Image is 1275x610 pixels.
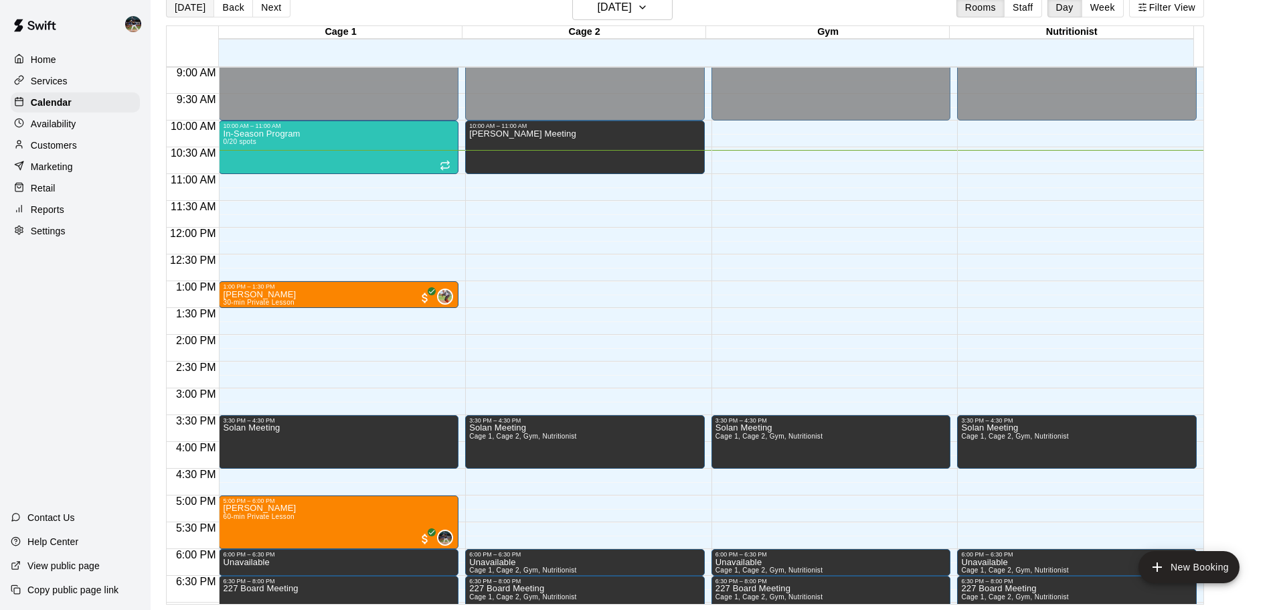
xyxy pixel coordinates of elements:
[437,289,453,305] div: Casey Peck
[418,291,432,305] span: All customers have paid
[438,290,452,303] img: Casey Peck
[223,578,454,585] div: 6:30 PM – 8:00 PM
[11,221,140,241] div: Settings
[438,531,452,544] img: Nolan Gilbert
[167,228,219,239] span: 12:00 PM
[715,578,947,585] div: 6:30 PM – 8:00 PM
[469,433,577,440] span: Cage 1, Cage 2, Gym, Nutritionist
[219,121,458,174] div: 10:00 AM – 11:00 AM: In-Season Program
[31,224,66,238] p: Settings
[31,117,76,131] p: Availability
[31,160,73,173] p: Marketing
[11,50,140,70] a: Home
[31,139,77,152] p: Customers
[11,157,140,177] a: Marketing
[706,26,950,39] div: Gym
[31,74,68,88] p: Services
[27,511,75,524] p: Contact Us
[11,135,140,155] div: Customers
[167,121,220,132] span: 10:00 AM
[167,254,219,266] span: 12:30 PM
[462,26,706,39] div: Cage 2
[31,53,56,66] p: Home
[223,299,294,306] span: 30-min Private Lesson
[223,138,256,145] span: 0/20 spots filled
[11,114,140,134] a: Availability
[961,433,1069,440] span: Cage 1, Cage 2, Gym, Nutritionist
[173,576,220,587] span: 6:30 PM
[223,283,454,290] div: 1:00 PM – 1:30 PM
[27,535,78,548] p: Help Center
[11,92,140,112] a: Calendar
[469,593,577,601] span: Cage 1, Cage 2, Gym, Nutritionist
[219,415,458,469] div: 3:30 PM – 4:30 PM: Solan Meeting
[223,123,454,129] div: 10:00 AM – 11:00 AM
[223,417,454,424] div: 3:30 PM – 4:30 PM
[173,442,220,453] span: 4:00 PM
[469,123,701,129] div: 10:00 AM – 11:00 AM
[167,201,220,212] span: 11:30 AM
[173,362,220,373] span: 2:30 PM
[469,578,701,585] div: 6:30 PM – 8:00 PM
[715,417,947,424] div: 3:30 PM – 4:30 PM
[465,549,705,576] div: 6:00 PM – 6:30 PM: Unavailable
[219,26,462,39] div: Cage 1
[125,16,141,32] img: Nolan Gilbert
[167,147,220,159] span: 10:30 AM
[442,289,453,305] span: Casey Peck
[961,578,1193,585] div: 6:30 PM – 8:00 PM
[469,417,701,424] div: 3:30 PM – 4:30 PM
[223,498,454,504] div: 5:00 PM – 6:00 PM
[715,433,823,440] span: Cage 1, Cage 2, Gym, Nutritionist
[223,513,294,520] span: 60-min Private Lesson
[711,549,951,576] div: 6:00 PM – 6:30 PM: Unavailable
[173,281,220,293] span: 1:00 PM
[31,96,72,109] p: Calendar
[173,415,220,427] span: 3:30 PM
[11,200,140,220] a: Reports
[465,415,705,469] div: 3:30 PM – 4:30 PM: Solan Meeting
[219,495,458,549] div: 5:00 PM – 6:00 PM: Bentley George
[11,178,140,198] a: Retail
[961,566,1069,574] span: Cage 1, Cage 2, Gym, Nutritionist
[418,532,432,546] span: All customers have paid
[27,559,100,573] p: View public page
[11,71,140,91] a: Services
[173,495,220,507] span: 5:00 PM
[31,181,56,195] p: Retail
[173,94,220,105] span: 9:30 AM
[469,551,701,558] div: 6:00 PM – 6:30 PM
[173,67,220,78] span: 9:00 AM
[219,549,458,576] div: 6:00 PM – 6:30 PM: Unavailable
[961,551,1193,558] div: 6:00 PM – 6:30 PM
[957,415,1197,469] div: 3:30 PM – 4:30 PM: Solan Meeting
[1138,551,1240,583] button: add
[442,530,453,546] span: Nolan Gilbert
[173,388,220,400] span: 3:00 PM
[223,551,454,558] div: 6:00 PM – 6:30 PM
[173,469,220,480] span: 4:30 PM
[437,530,453,546] div: Nolan Gilbert
[173,335,220,346] span: 2:00 PM
[957,549,1197,576] div: 6:00 PM – 6:30 PM: Unavailable
[31,203,64,216] p: Reports
[173,308,220,319] span: 1:30 PM
[711,415,951,469] div: 3:30 PM – 4:30 PM: Solan Meeting
[961,417,1193,424] div: 3:30 PM – 4:30 PM
[715,551,947,558] div: 6:00 PM – 6:30 PM
[961,593,1069,601] span: Cage 1, Cage 2, Gym, Nutritionist
[440,160,450,171] span: Recurring event
[715,566,823,574] span: Cage 1, Cage 2, Gym, Nutritionist
[465,121,705,174] div: 10:00 AM – 11:00 AM: Nunn Meeting
[173,549,220,560] span: 6:00 PM
[173,522,220,534] span: 5:30 PM
[122,11,151,37] div: Nolan Gilbert
[950,26,1193,39] div: Nutritionist
[167,174,220,185] span: 11:00 AM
